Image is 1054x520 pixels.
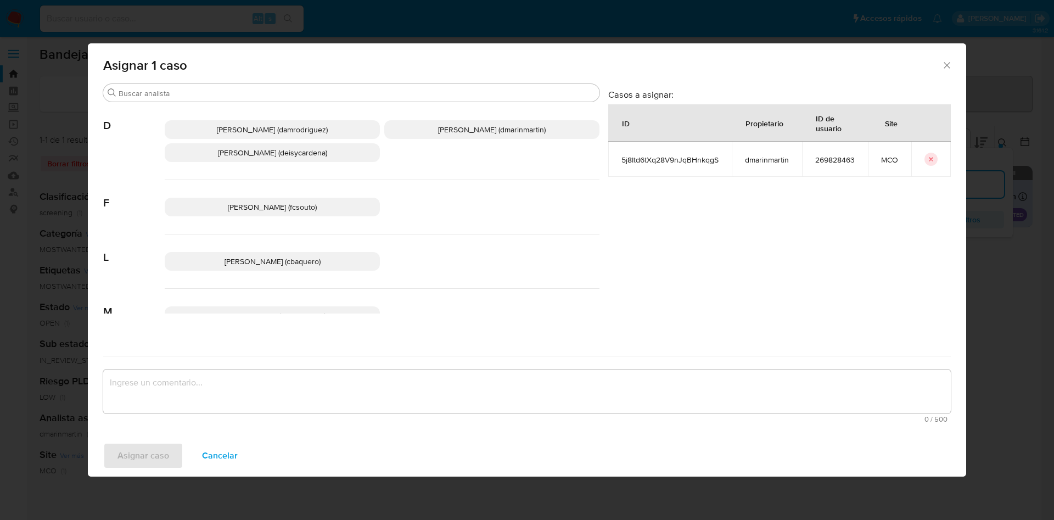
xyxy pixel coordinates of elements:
div: [PERSON_NAME] (dmarinmartin) [384,120,599,139]
span: L [103,234,165,264]
span: 5j8Itd6tXq28V9nJqBHnkqgS [621,155,719,165]
span: [PERSON_NAME] (deisycardena) [218,147,327,158]
span: Máximo 500 caracteres [106,416,948,423]
span: dmarinmartin [745,155,789,165]
button: icon-button [924,153,938,166]
span: MCO [881,155,898,165]
div: ID [609,110,643,136]
div: [PERSON_NAME] (cbaquero) [165,252,380,271]
div: [PERSON_NAME] (marperdomo) [165,306,380,325]
span: 269828463 [815,155,855,165]
span: F [103,180,165,210]
div: Site [872,110,911,136]
span: M [103,289,165,318]
div: [PERSON_NAME] (deisycardena) [165,143,380,162]
div: assign-modal [88,43,966,477]
div: [PERSON_NAME] (damrodriguez) [165,120,380,139]
button: Cerrar ventana [941,60,951,70]
span: D [103,103,165,132]
div: Propietario [732,110,797,136]
div: ID de usuario [803,105,867,141]
h3: Casos a asignar: [608,89,951,100]
span: [PERSON_NAME] (damrodriguez) [217,124,328,135]
span: Cancelar [202,444,238,468]
span: [PERSON_NAME] (fcsouto) [228,202,317,213]
span: [PERSON_NAME] (marperdomo) [219,310,326,321]
span: [PERSON_NAME] (dmarinmartin) [438,124,546,135]
button: Buscar [108,88,116,97]
span: Asignar 1 caso [103,59,941,72]
span: [PERSON_NAME] (cbaquero) [225,256,321,267]
button: Cancelar [188,443,252,469]
div: [PERSON_NAME] (fcsouto) [165,198,380,216]
input: Buscar analista [119,88,595,98]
